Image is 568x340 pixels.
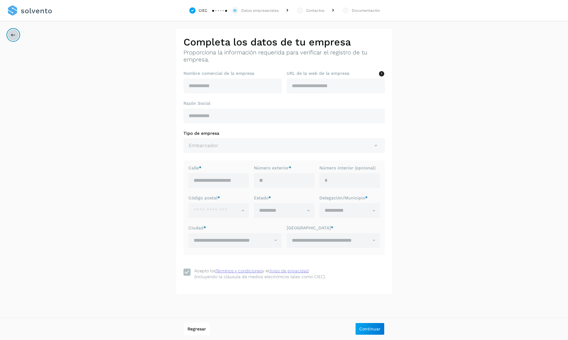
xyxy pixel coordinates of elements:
[188,225,282,231] label: Ciudad
[254,195,314,201] label: Estado
[319,165,380,171] label: Número interior (opcional)
[216,268,262,273] a: Términos y condiciones
[254,165,314,171] label: Número exterior
[187,327,206,331] span: Regresar
[355,323,385,335] button: Continuar
[306,8,324,13] div: Contactos
[183,36,385,48] h2: Completa los datos de tu empresa
[269,268,309,273] a: Aviso de privacidad
[194,268,309,274] div: Acepto los y el
[287,225,380,231] label: [GEOGRAPHIC_DATA]
[194,274,326,279] p: (incluyendo la cláusula de medios electrónicos tales como CIEC).
[189,142,218,149] span: Embarcador
[319,195,380,201] label: Delegación/Municipio
[184,323,210,335] button: Regresar
[188,165,249,171] label: Calle
[183,101,385,106] label: Razón Social
[183,131,385,136] label: Tipo de empresa
[188,195,249,201] label: Código postal
[199,8,207,13] div: CIEC
[359,327,381,331] span: Continuar
[287,71,385,76] label: URL de la web de la empresa
[183,49,385,63] p: Proporciona la información requerida para verificar el registro de tu empresa.
[183,71,282,76] label: Nombre comercial de la empresa
[352,8,380,13] div: Documentación
[241,8,279,13] div: Datos empresariales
